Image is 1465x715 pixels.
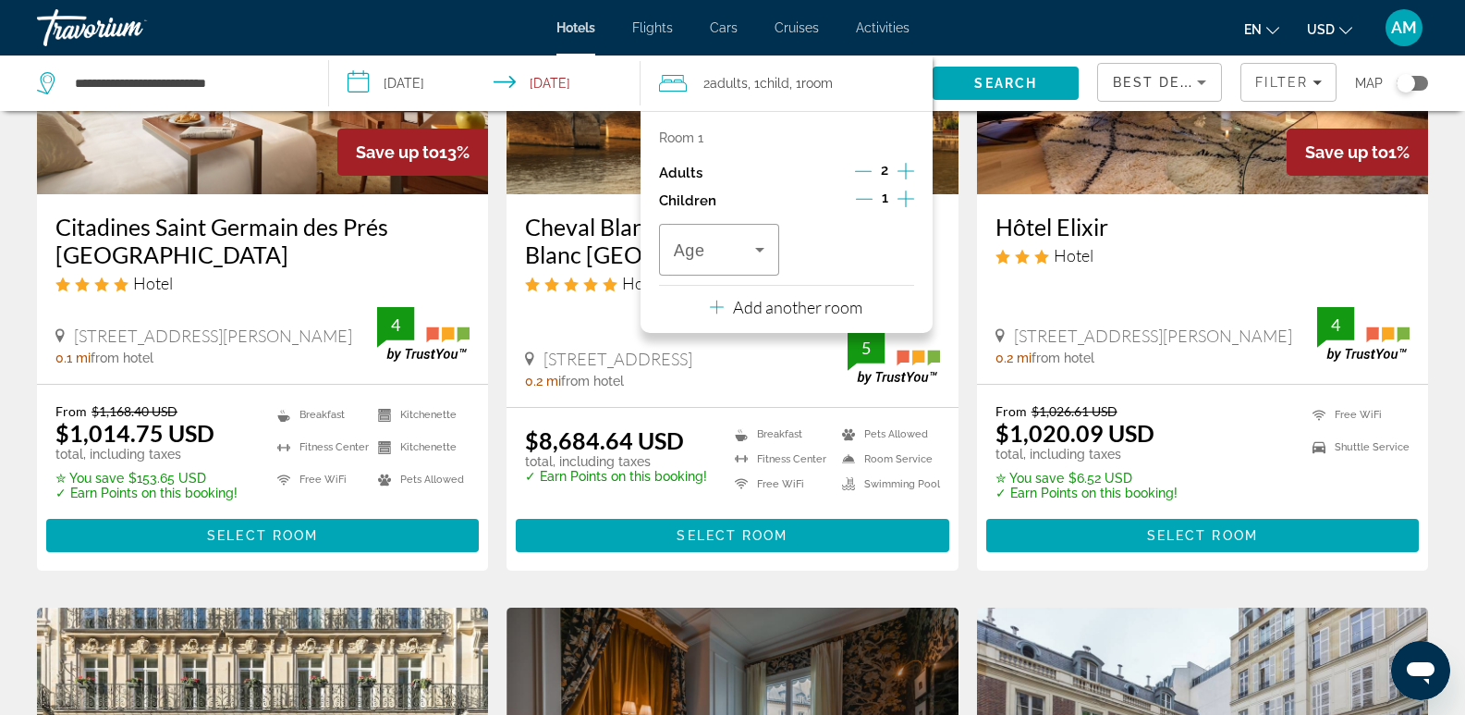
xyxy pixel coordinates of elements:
[659,193,716,209] p: Children
[1307,22,1335,37] span: USD
[1383,75,1428,92] button: Toggle map
[856,20,910,35] a: Activities
[133,273,173,293] span: Hotel
[726,476,833,492] li: Free WiFi
[525,273,939,293] div: 5 star Hotel
[525,426,684,454] ins: $8,684.64 USD
[1113,75,1209,90] span: Best Deals
[726,451,833,467] li: Fitness Center
[55,486,238,500] p: ✓ Earn Points on this booking!
[55,213,470,268] a: Citadines Saint Germain des Prés [GEOGRAPHIC_DATA]
[525,213,939,268] a: Cheval Blanc Paris & Dior Spa Cheval Blanc [GEOGRAPHIC_DATA]
[641,55,933,111] button: Travelers: 2 adults, 1 child
[995,213,1410,240] a: Hôtel Elixir
[46,519,479,552] button: Select Room
[855,162,872,184] button: Decrement adults
[55,447,238,462] p: total, including taxes
[73,69,300,97] input: Search hotel destination
[659,130,703,145] p: Room 1
[525,374,561,388] span: 0.2 mi
[986,524,1419,544] a: Select Room
[833,426,940,442] li: Pets Allowed
[674,241,705,260] span: Age
[55,471,124,486] span: ✮ You save
[760,76,789,91] span: Child
[74,326,352,346] span: [STREET_ADDRESS][PERSON_NAME]
[974,76,1037,91] span: Search
[995,245,1410,265] div: 3 star Hotel
[833,451,940,467] li: Room Service
[897,187,914,215] button: Increment children
[1317,314,1354,336] div: 4
[986,519,1419,552] button: Select Room
[726,426,833,442] li: Breakfast
[377,314,414,336] div: 4
[733,297,862,317] p: Add another room
[995,471,1064,486] span: ✮ You save
[710,76,748,91] span: Adults
[268,403,369,426] li: Breakfast
[1054,245,1093,265] span: Hotel
[369,403,470,426] li: Kitchenette
[833,476,940,492] li: Swimming Pool
[775,20,819,35] a: Cruises
[710,20,738,35] a: Cars
[1307,16,1352,43] button: Change currency
[995,403,1027,419] span: From
[268,436,369,459] li: Fitness Center
[882,191,888,205] span: 1
[516,519,948,552] button: Select Room
[622,273,662,293] span: Hotel
[748,70,789,96] span: , 1
[268,468,369,491] li: Free WiFi
[329,55,640,111] button: Select check in and out date
[789,70,833,96] span: , 1
[369,468,470,491] li: Pets Allowed
[1391,641,1450,700] iframe: Кнопка запуска окна обмена сообщениями
[1244,22,1262,37] span: en
[356,142,439,162] span: Save up to
[703,70,748,96] span: 2
[516,524,948,544] a: Select Room
[55,351,91,365] span: 0.1 mi
[556,20,595,35] a: Hotels
[1032,351,1094,365] span: from hotel
[525,454,707,469] p: total, including taxes
[1355,70,1383,96] span: Map
[1014,326,1292,346] span: [STREET_ADDRESS][PERSON_NAME]
[561,374,624,388] span: from hotel
[525,469,707,484] p: ✓ Earn Points on this booking!
[207,528,318,543] span: Select Room
[1305,142,1388,162] span: Save up to
[337,129,488,176] div: 13%
[677,528,787,543] span: Select Room
[1317,307,1410,362] img: TrustYou guest rating badge
[1380,8,1428,47] button: User Menu
[995,471,1178,486] p: $6.52 USD
[995,419,1154,447] ins: $1,020.09 USD
[1240,63,1337,102] button: Filters
[848,337,885,359] div: 5
[1244,16,1279,43] button: Change language
[91,351,153,365] span: from hotel
[377,307,470,362] img: TrustYou guest rating badge
[369,436,470,459] li: Kitchenette
[1113,71,1206,93] mat-select: Sort by
[1391,18,1417,37] span: AM
[856,190,873,212] button: Decrement children
[933,67,1079,100] button: Search
[881,163,888,178] span: 2
[1032,403,1117,419] del: $1,026.61 USD
[848,330,940,385] img: TrustYou guest rating badge
[92,403,177,419] del: $1,168.40 USD
[1255,75,1308,90] span: Filter
[995,351,1032,365] span: 0.2 mi
[1303,436,1410,459] li: Shuttle Service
